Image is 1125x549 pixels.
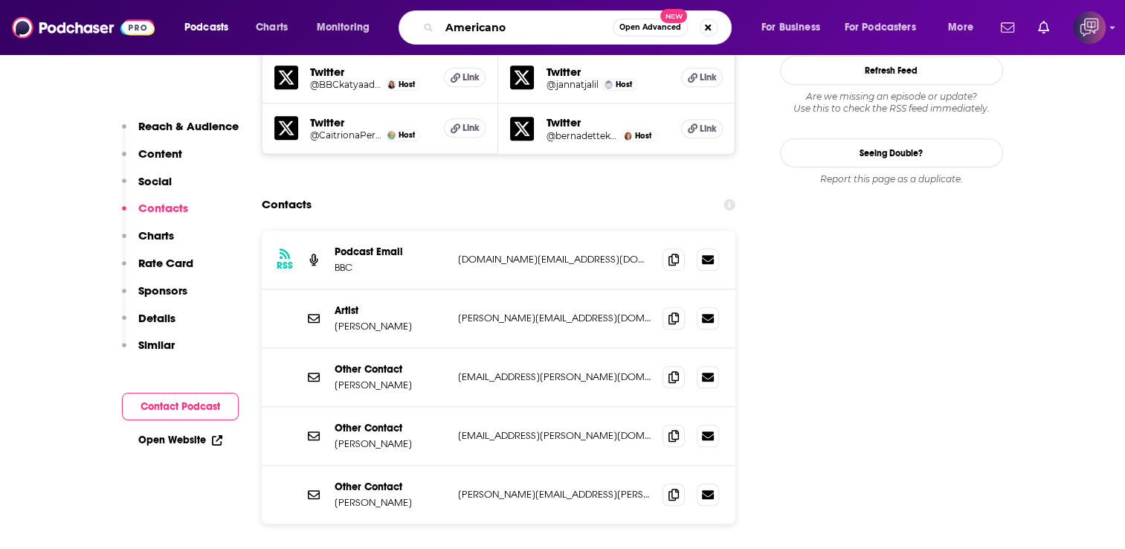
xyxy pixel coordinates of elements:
div: Are we missing an episode or update? Use this to check the RSS feed immediately. [780,91,1003,115]
h5: Twitter [310,115,433,129]
p: [PERSON_NAME][EMAIL_ADDRESS][PERSON_NAME][DOMAIN_NAME] [458,488,651,501]
h5: Twitter [546,115,669,129]
img: Bernadette Kehoe [624,132,632,140]
span: For Podcasters [845,17,916,38]
p: Details [138,311,175,325]
p: Other Contact [335,422,446,434]
p: Social [138,174,172,188]
span: New [660,9,687,23]
button: open menu [835,16,938,39]
p: BBC [335,261,446,274]
p: Reach & Audience [138,119,239,133]
h5: Twitter [310,65,433,79]
button: open menu [938,16,992,39]
p: Similar [138,338,175,352]
img: User Profile [1073,11,1106,44]
a: Charts [246,16,297,39]
a: @BBCkatyaadler [310,79,381,90]
h5: Twitter [546,65,669,79]
a: Link [681,119,723,138]
p: [EMAIL_ADDRESS][PERSON_NAME][DOMAIN_NAME] [458,370,651,383]
p: Content [138,147,182,161]
span: Link [700,71,717,83]
div: Report this page as a duplicate. [780,173,1003,185]
p: Podcast Email [335,245,446,258]
a: @CaitrionaPerry [310,129,381,141]
button: Contact Podcast [122,393,239,420]
h3: RSS [277,260,293,272]
a: Link [681,68,723,87]
span: Host [399,80,415,89]
a: @bernadettekehoe [546,130,617,141]
span: Host [399,130,415,140]
img: Podchaser - Follow, Share and Rate Podcasts [12,13,155,42]
img: Jannat Jalil [605,80,613,89]
p: [PERSON_NAME] [335,379,446,391]
span: Link [462,71,480,83]
button: open menu [751,16,839,39]
span: Logged in as corioliscompany [1073,11,1106,44]
p: [PERSON_NAME] [335,320,446,333]
span: Host [616,80,632,89]
button: Rate Card [122,256,193,283]
button: Similar [122,338,175,365]
p: Sponsors [138,283,187,298]
span: Open Advanced [619,24,681,31]
img: Katya Adler [387,80,396,89]
p: Charts [138,228,174,243]
p: [PERSON_NAME] [335,496,446,509]
button: Charts [122,228,174,256]
button: Open AdvancedNew [613,19,688,36]
h2: Contacts [262,190,312,219]
button: Details [122,311,175,338]
p: Rate Card [138,256,193,270]
p: Other Contact [335,481,446,493]
button: Refresh Feed [780,56,1003,85]
button: Contacts [122,201,188,228]
span: Link [700,123,717,135]
span: For Business [761,17,820,38]
p: [PERSON_NAME][EMAIL_ADDRESS][DOMAIN_NAME] [458,312,651,324]
a: Seeing Double? [780,138,1003,167]
button: Show profile menu [1073,11,1106,44]
button: Sponsors [122,283,187,311]
a: Show notifications dropdown [995,15,1020,40]
p: [DOMAIN_NAME][EMAIL_ADDRESS][DOMAIN_NAME] [458,253,651,266]
button: open menu [306,16,389,39]
button: Content [122,147,182,174]
p: [EMAIL_ADDRESS][PERSON_NAME][DOMAIN_NAME] [458,429,651,442]
a: Link [444,68,486,87]
img: Caitríona Perry [387,131,396,139]
span: Charts [256,17,288,38]
a: Open Website [138,434,222,446]
p: Artist [335,304,446,317]
span: Link [462,122,480,134]
p: [PERSON_NAME] [335,437,446,450]
span: Monitoring [317,17,370,38]
a: Show notifications dropdown [1032,15,1055,40]
a: Link [444,118,486,138]
span: Host [635,131,651,141]
input: Search podcasts, credits, & more... [439,16,613,39]
span: More [948,17,973,38]
p: Other Contact [335,363,446,376]
span: Podcasts [184,17,228,38]
button: Social [122,174,172,202]
p: Contacts [138,201,188,215]
div: Search podcasts, credits, & more... [413,10,746,45]
button: Reach & Audience [122,119,239,147]
a: @jannatjalil [546,79,598,90]
button: open menu [174,16,248,39]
